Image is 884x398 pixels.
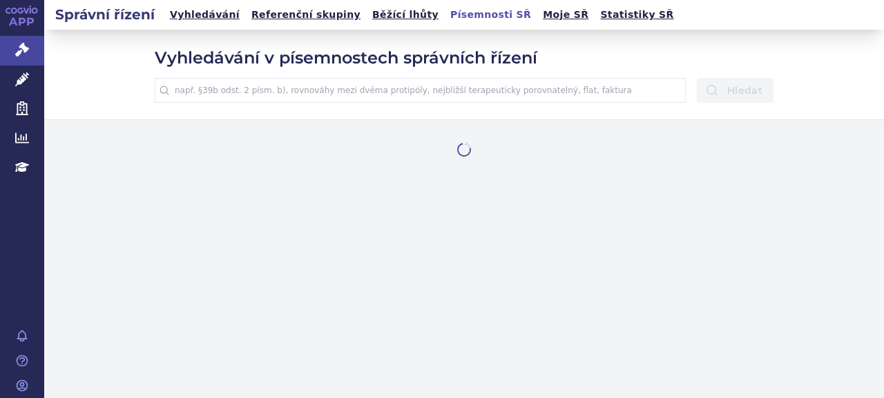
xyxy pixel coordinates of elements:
button: Hledat [697,78,773,103]
a: Statistiky SŘ [596,6,678,24]
a: Běžící lhůty [368,6,443,24]
h2: Správní řízení [44,5,166,24]
input: např. §39b odst. 2 písm. b), rovnováhy mezi dvěma protipóly, nejbližší terapeuticky porovnatelný,... [155,78,686,103]
a: Písemnosti SŘ [446,6,535,24]
h2: Vyhledávání v písemnostech správních řízení [155,46,773,70]
a: Referenční skupiny [247,6,365,24]
a: Moje SŘ [539,6,593,24]
a: Vyhledávání [166,6,244,24]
